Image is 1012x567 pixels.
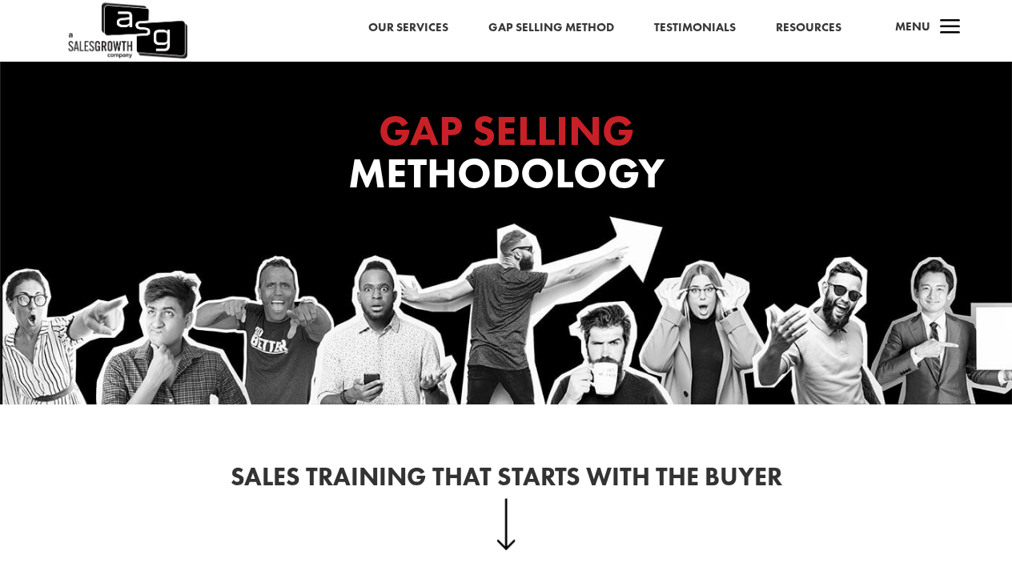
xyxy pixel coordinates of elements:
span: GAP SELLING [379,103,634,158]
h2: Sales Training That Starts With the Buyer [101,464,910,498]
a: Testimonials [654,18,736,38]
span: a [934,12,966,44]
span: Menu [895,18,930,34]
a: Resources [776,18,841,38]
a: Our Services [368,18,448,38]
a: Gap Selling Method [488,18,614,38]
h1: Methodology [186,110,826,203]
img: down-arrow [496,498,516,549]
